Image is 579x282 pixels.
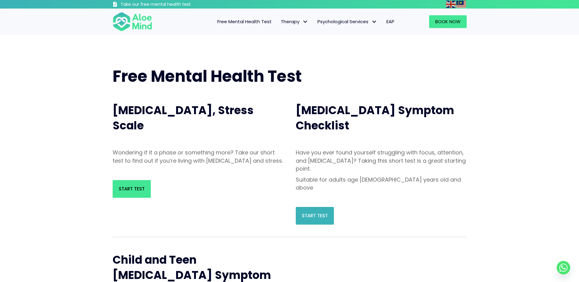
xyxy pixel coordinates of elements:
a: Start Test [113,180,151,198]
a: Psychological ServicesPsychological Services: submenu [313,15,382,28]
span: Start Test [302,212,328,219]
a: English [446,1,456,8]
span: Free Mental Health Test [217,18,272,25]
span: EAP [386,18,394,25]
img: ms [456,1,466,8]
p: Have you ever found yourself struggling with focus, attention, and [MEDICAL_DATA]? Taking this sh... [296,149,467,172]
a: Free Mental Health Test [213,15,276,28]
span: Free Mental Health Test [113,65,302,87]
span: Therapy [281,18,308,25]
span: [MEDICAL_DATA] Symptom Checklist [296,103,454,133]
img: Aloe mind Logo [113,12,152,32]
span: Therapy: submenu [301,17,310,26]
p: Suitable for adults age [DEMOGRAPHIC_DATA] years old and above [296,176,467,192]
span: Psychological Services: submenu [370,17,379,26]
a: Book Now [429,15,467,28]
a: TherapyTherapy: submenu [276,15,313,28]
a: EAP [382,15,399,28]
span: [MEDICAL_DATA], Stress Scale [113,103,254,133]
a: Malay [456,1,467,8]
img: en [446,1,456,8]
h3: Take our free mental health test [121,2,223,8]
a: Take our free mental health test [113,2,223,9]
span: Psychological Services [317,18,377,25]
a: Start Test [296,207,334,225]
span: Start Test [119,186,145,192]
span: Book Now [435,18,461,25]
a: Whatsapp [557,261,570,274]
nav: Menu [160,15,399,28]
p: Wondering if it a phase or something more? Take our short test to find out if you’re living with ... [113,149,284,164]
